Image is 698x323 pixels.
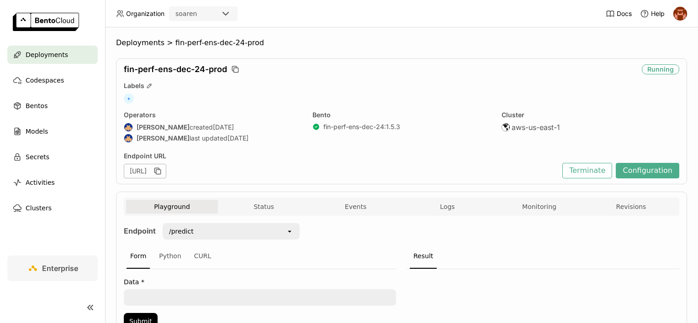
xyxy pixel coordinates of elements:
[26,49,68,60] span: Deployments
[127,244,150,269] div: Form
[124,111,301,119] div: Operators
[7,199,98,217] a: Clusters
[124,134,301,143] div: last updated
[606,9,632,18] a: Docs
[310,200,402,214] button: Events
[124,278,396,286] label: Data *
[286,228,293,235] svg: open
[213,123,234,131] span: [DATE]
[126,200,218,214] button: Playground
[26,100,48,111] span: Bentos
[124,123,132,131] img: Max Forlini
[26,126,48,137] span: Models
[126,10,164,18] span: Organization
[42,264,78,273] span: Enterprise
[440,203,455,211] span: Logs
[124,134,132,142] img: Max Forlini
[7,46,98,64] a: Deployments
[7,255,98,281] a: Enterprise
[512,123,560,132] span: aws-us-east-1
[502,111,679,119] div: Cluster
[640,9,665,18] div: Help
[137,134,190,142] strong: [PERSON_NAME]
[175,9,197,18] div: soaren
[585,200,677,214] button: Revisions
[7,71,98,89] a: Codespaces
[198,10,199,19] input: Selected soaren.
[26,151,49,162] span: Secrets
[175,38,264,47] span: fin-perf-ens-dec-24-prod
[7,173,98,192] a: Activities
[26,203,52,214] span: Clusters
[155,244,185,269] div: Python
[169,227,194,236] div: /predict
[410,244,437,269] div: Result
[26,75,64,86] span: Codespaces
[124,82,679,90] div: Labels
[137,123,190,131] strong: [PERSON_NAME]
[616,163,679,178] button: Configuration
[673,7,687,21] img: h0akoisn5opggd859j2zve66u2a2
[124,64,227,74] span: fin-perf-ens-dec-24-prod
[13,13,79,31] img: logo
[124,94,134,104] span: +
[124,152,558,160] div: Endpoint URL
[195,227,196,236] input: Selected /predict.
[26,177,55,188] span: Activities
[7,97,98,115] a: Bentos
[651,10,665,18] span: Help
[116,38,164,47] span: Deployments
[7,148,98,166] a: Secrets
[562,163,612,178] button: Terminate
[124,226,156,235] strong: Endpoint
[124,123,301,132] div: created
[164,38,175,47] span: >
[312,111,490,119] div: Bento
[617,10,632,18] span: Docs
[7,122,98,141] a: Models
[493,200,585,214] button: Monitoring
[190,244,215,269] div: CURL
[642,64,679,74] div: Running
[124,164,166,178] div: [URL]
[323,123,400,131] a: fin-perf-ens-dec-24:1.5.3
[116,38,687,47] nav: Breadcrumbs navigation
[227,134,249,142] span: [DATE]
[218,200,310,214] button: Status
